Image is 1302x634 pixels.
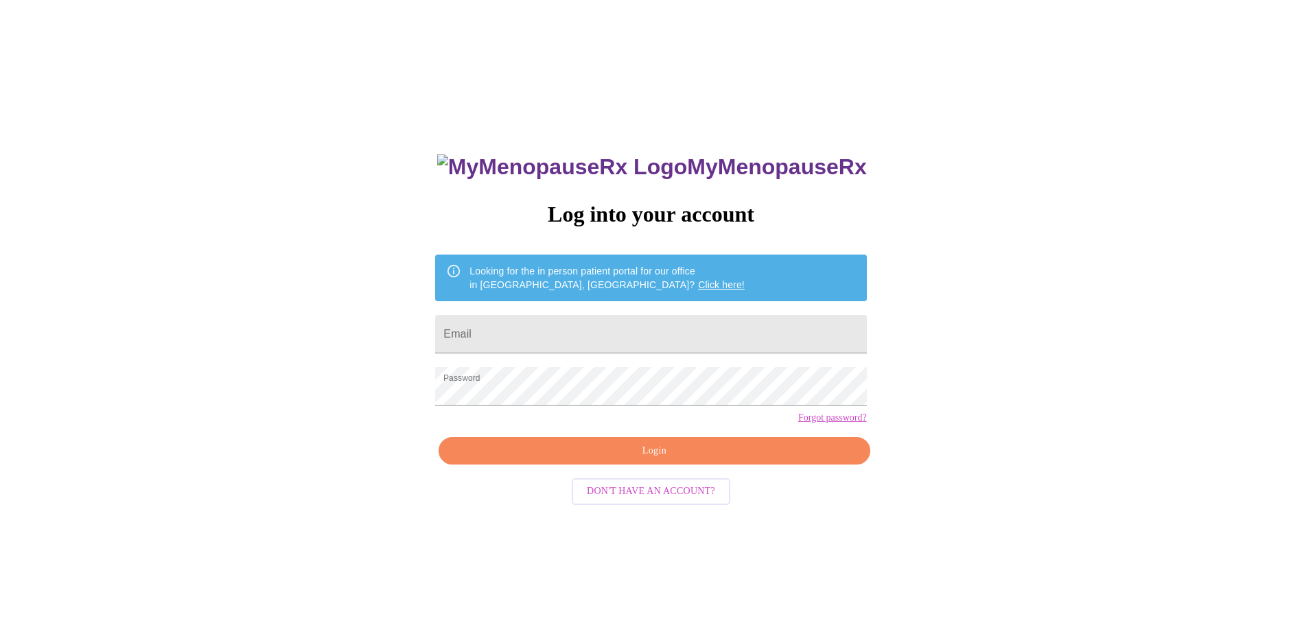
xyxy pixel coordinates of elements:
[572,478,730,505] button: Don't have an account?
[587,483,715,500] span: Don't have an account?
[698,279,745,290] a: Click here!
[439,437,870,465] button: Login
[798,412,867,423] a: Forgot password?
[435,202,866,227] h3: Log into your account
[437,154,687,180] img: MyMenopauseRx Logo
[454,443,854,460] span: Login
[437,154,867,180] h3: MyMenopauseRx
[568,484,734,496] a: Don't have an account?
[469,259,745,297] div: Looking for the in person patient portal for our office in [GEOGRAPHIC_DATA], [GEOGRAPHIC_DATA]?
